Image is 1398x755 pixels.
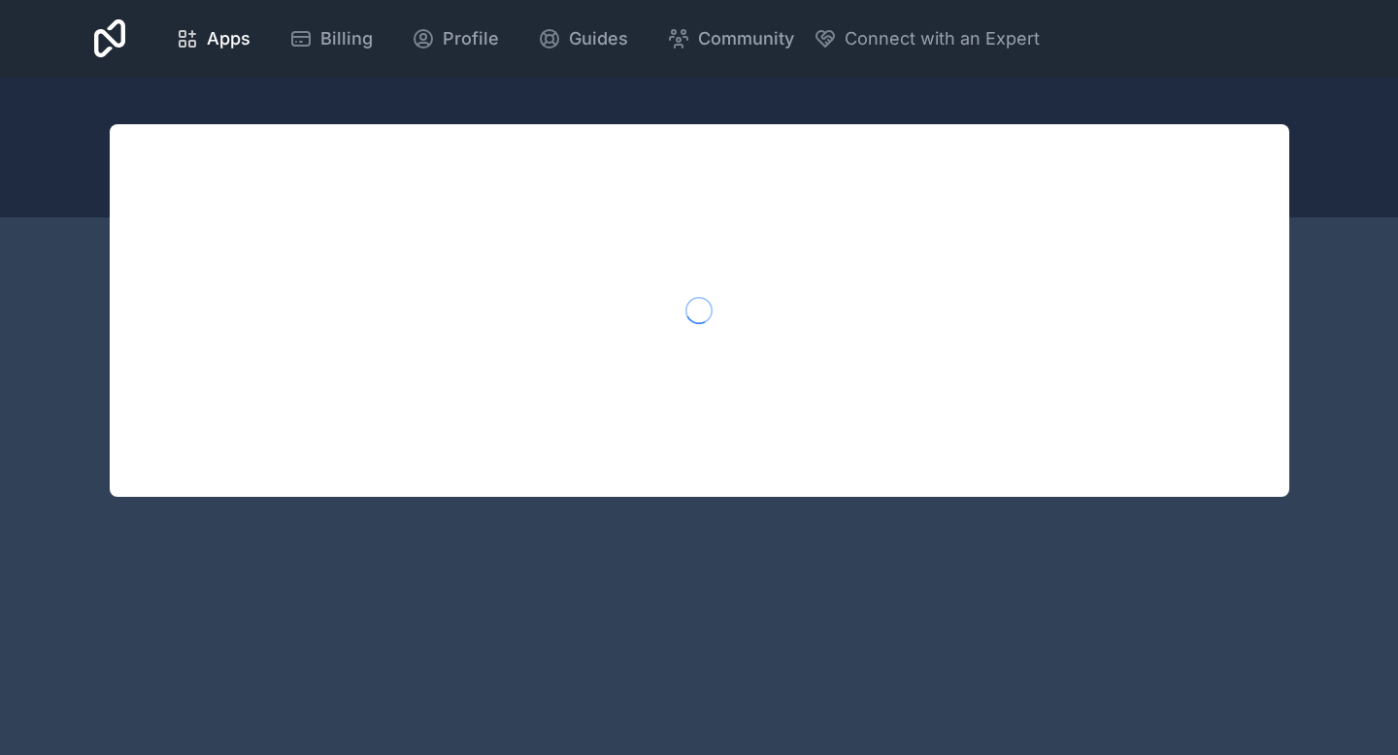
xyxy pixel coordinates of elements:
span: Connect with an Expert [845,25,1040,52]
a: Apps [160,17,266,60]
span: Guides [569,25,628,52]
a: Community [651,17,810,60]
a: Billing [274,17,388,60]
button: Connect with an Expert [814,25,1040,52]
a: Guides [522,17,644,60]
span: Apps [207,25,250,52]
a: Profile [396,17,515,60]
span: Community [698,25,794,52]
span: Billing [320,25,373,52]
span: Profile [443,25,499,52]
